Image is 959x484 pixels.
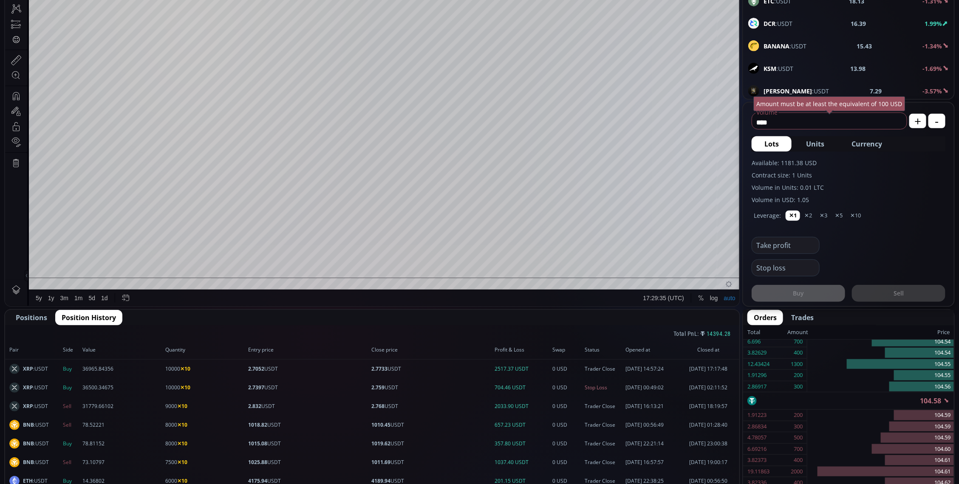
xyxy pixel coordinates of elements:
span: 0 USD [552,459,582,466]
b: ✕10 [177,459,187,466]
button: Lots [752,136,792,152]
b: BNB [23,421,34,428]
span: Opened at [625,346,679,354]
div: 5y [31,372,37,379]
span: 2517.37 USDT [495,365,550,373]
div: Market open [89,20,96,27]
div: 104.61 [807,466,954,478]
div: 5d [84,372,91,379]
span: :USDT [23,402,48,410]
span: Units [806,139,824,149]
span: 2033.90 USDT [495,402,550,410]
b: XRP [23,402,33,410]
b: 2.7733 [371,365,388,372]
span: Entry price [248,346,369,354]
div: 104.56 [807,381,954,392]
span: Profit & Loss [495,346,550,354]
b: 1015.08 [248,440,267,447]
span: Trader Close [585,365,623,373]
div: 104.59 [807,421,954,433]
span: [DATE] 23:00:38 [682,440,735,447]
span: Position History [62,312,116,323]
span: Orders [754,312,777,323]
div: 106.76 [108,21,125,27]
span: 0 USD [552,384,582,391]
span: 704.46 USDT [495,384,550,391]
span: USDT [371,365,492,373]
b: ✕10 [177,421,187,428]
span: 9000 [165,402,246,410]
b: 1.99% [925,20,942,28]
span: :USDT [764,42,806,51]
b: 1018.82 [248,421,267,428]
span: 14394.28 [707,329,731,338]
span: [DATE] 02:11:52 [682,384,735,391]
b: ✕10 [180,365,190,372]
div: 104.54 [807,347,954,359]
div: 12.43424 [747,359,769,370]
div: Price [808,327,950,338]
span: 0 USD [552,365,582,373]
div: Total [747,327,787,338]
span: Buy [63,365,80,373]
span: Sell [63,421,80,429]
span: USDT [371,440,492,447]
button: ✕5 [832,211,846,221]
span: 31779.66102 [82,402,163,410]
span: 8000 [165,440,246,447]
div: 400 [794,455,803,466]
div: 19.11863 [747,466,769,477]
label: Leverage: [754,211,781,220]
span: [DATE] 00:56:49 [625,421,679,429]
label: Volume in Units: 0.01 LTC [752,183,945,192]
div: 300 [794,381,803,392]
b: -3.57% [922,87,942,95]
span: Lots [764,139,779,149]
button: ✕2 [801,211,815,221]
span: Pair [9,346,60,354]
b: 1011.69 [371,459,390,466]
span: USDT [371,421,492,429]
span: Quantity [165,346,246,354]
button: Positions [9,310,54,325]
span: 0 USD [552,402,582,410]
button: ✕1 [786,211,800,221]
button: - [928,114,945,128]
span: USDT [248,459,369,466]
div: 500 [794,432,803,443]
b: 7.29 [870,87,882,96]
b: 2.832 [248,402,261,410]
div: 1d [96,372,103,379]
span: :USDT [23,440,49,447]
span: :USDT [23,384,48,391]
div:  [8,113,14,121]
b: BNB [23,440,34,447]
button: Orders [747,310,783,325]
span: Sell [63,459,80,466]
span: Status [585,346,623,354]
div: Indicators [158,5,184,11]
span: 657.23 USDT [495,421,550,429]
span: Close price [371,346,492,354]
span: :USDT [23,365,48,373]
div: 700 [794,444,803,455]
span: 0 USD [552,440,582,447]
button: ✕3 [816,211,831,221]
div: C [174,21,178,27]
span: 73.10797 [82,459,163,466]
button: Currency [839,136,895,152]
span: 357.80 USDT [495,440,550,447]
div: D [72,5,76,11]
b: 15.43 [857,42,872,51]
b: 2.7397 [248,384,264,391]
span: USDT [371,402,492,410]
span: Stop Loss [585,384,623,391]
span: Trader Close [585,421,623,429]
div: L [151,21,155,27]
button: + [909,114,926,128]
div: Hide Drawings Toolbar [20,348,23,359]
b: 1019.62 [371,440,390,447]
div: Toggle Auto Scale [716,368,733,384]
span: Trades [791,312,814,323]
div: 104.55 [807,370,954,381]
